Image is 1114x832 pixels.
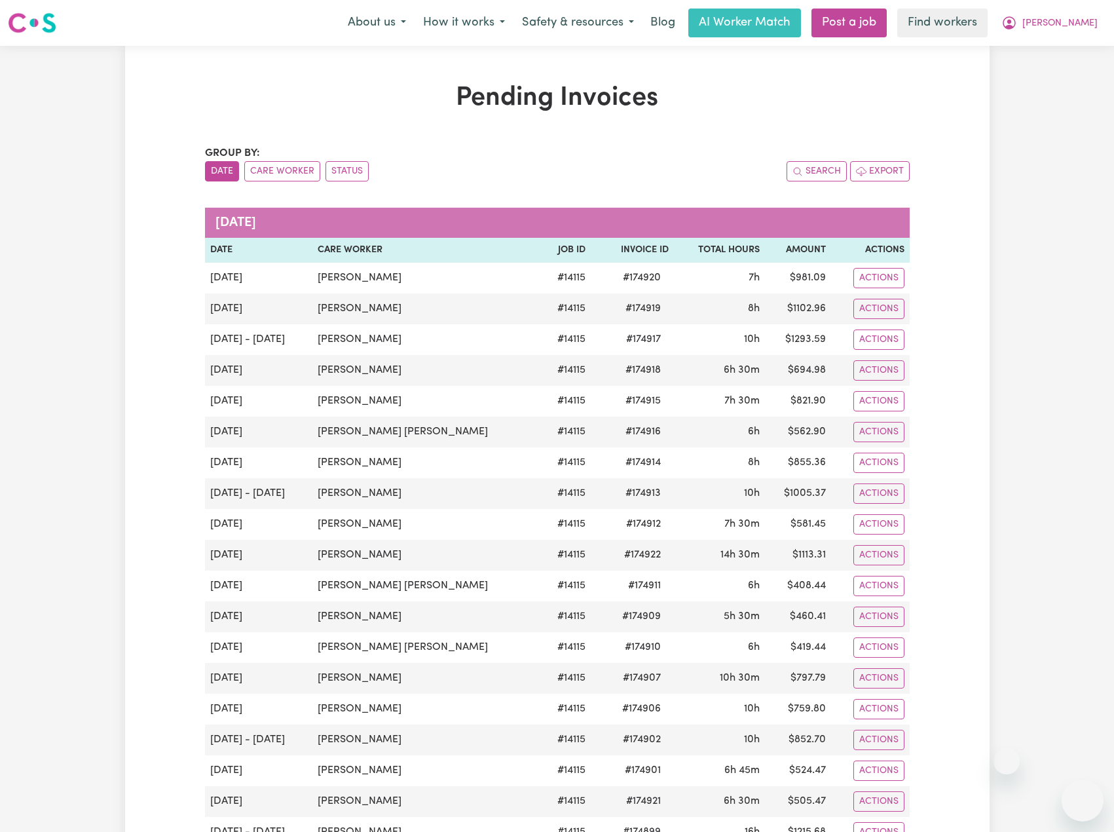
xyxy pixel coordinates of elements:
[312,725,542,755] td: [PERSON_NAME]
[542,694,591,725] td: # 14115
[748,642,760,652] span: 6 hours
[765,355,831,386] td: $ 694.98
[205,417,313,447] td: [DATE]
[618,362,669,378] span: # 174918
[312,478,542,509] td: [PERSON_NAME]
[853,576,904,596] button: Actions
[312,263,542,293] td: [PERSON_NAME]
[542,293,591,324] td: # 14115
[325,161,369,181] button: sort invoices by paid status
[312,755,542,786] td: [PERSON_NAME]
[765,238,831,263] th: Amount
[205,293,313,324] td: [DATE]
[688,9,801,37] a: AI Worker Match
[542,509,591,540] td: # 14115
[617,763,669,778] span: # 174901
[542,540,591,571] td: # 14115
[205,540,313,571] td: [DATE]
[8,8,56,38] a: Careseekers logo
[765,509,831,540] td: $ 581.45
[744,704,760,714] span: 10 hours
[853,360,904,381] button: Actions
[205,601,313,632] td: [DATE]
[542,417,591,447] td: # 14115
[614,609,669,624] span: # 174909
[205,161,239,181] button: sort invoices by date
[615,670,669,686] span: # 174907
[312,663,542,694] td: [PERSON_NAME]
[312,293,542,324] td: [PERSON_NAME]
[205,509,313,540] td: [DATE]
[765,263,831,293] td: $ 981.09
[853,391,904,411] button: Actions
[312,417,542,447] td: [PERSON_NAME] [PERSON_NAME]
[205,755,313,786] td: [DATE]
[724,611,760,622] span: 5 hours 30 minutes
[542,571,591,601] td: # 14115
[205,447,313,478] td: [DATE]
[542,632,591,663] td: # 14115
[853,483,904,504] button: Actions
[205,148,260,159] span: Group by:
[765,478,831,509] td: $ 1005.37
[720,673,760,683] span: 10 hours 30 minutes
[853,514,904,535] button: Actions
[312,632,542,663] td: [PERSON_NAME] [PERSON_NAME]
[853,730,904,750] button: Actions
[312,571,542,601] td: [PERSON_NAME] [PERSON_NAME]
[853,761,904,781] button: Actions
[205,786,313,817] td: [DATE]
[542,478,591,509] td: # 14115
[542,355,591,386] td: # 14115
[765,571,831,601] td: $ 408.44
[618,424,669,440] span: # 174916
[765,324,831,355] td: $ 1293.59
[618,793,669,809] span: # 174921
[617,639,669,655] span: # 174910
[542,601,591,632] td: # 14115
[853,545,904,565] button: Actions
[542,755,591,786] td: # 14115
[853,607,904,627] button: Actions
[312,238,542,263] th: Care Worker
[618,455,669,470] span: # 174914
[853,637,904,658] button: Actions
[1062,780,1104,822] iframe: Button to launch messaging window
[542,324,591,355] td: # 14115
[853,699,904,719] button: Actions
[205,355,313,386] td: [DATE]
[615,270,669,286] span: # 174920
[542,263,591,293] td: # 14115
[853,422,904,442] button: Actions
[765,694,831,725] td: $ 759.80
[724,365,760,375] span: 6 hours 30 minutes
[312,509,542,540] td: [PERSON_NAME]
[244,161,320,181] button: sort invoices by care worker
[312,601,542,632] td: [PERSON_NAME]
[312,786,542,817] td: [PERSON_NAME]
[205,571,313,601] td: [DATE]
[850,161,910,181] button: Export
[618,393,669,409] span: # 174915
[831,238,909,263] th: Actions
[618,301,669,316] span: # 174919
[205,386,313,417] td: [DATE]
[674,238,765,263] th: Total Hours
[765,601,831,632] td: $ 460.41
[748,426,760,437] span: 6 hours
[765,417,831,447] td: $ 562.90
[542,663,591,694] td: # 14115
[205,725,313,755] td: [DATE] - [DATE]
[787,161,847,181] button: Search
[614,701,669,717] span: # 174906
[618,485,669,501] span: # 174913
[720,550,760,560] span: 14 hours 30 minutes
[765,755,831,786] td: $ 524.47
[853,791,904,812] button: Actions
[853,668,904,689] button: Actions
[205,632,313,663] td: [DATE]
[765,447,831,478] td: $ 855.36
[765,786,831,817] td: $ 505.47
[312,355,542,386] td: [PERSON_NAME]
[748,457,760,468] span: 8 hours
